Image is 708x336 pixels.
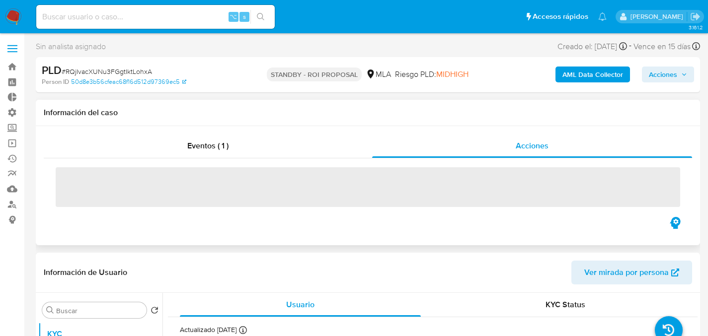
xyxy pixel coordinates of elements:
span: MIDHIGH [436,68,469,80]
span: Acciones [516,140,549,151]
b: AML Data Collector [562,67,623,82]
h1: Información de Usuario [44,268,127,277]
button: Acciones [642,67,694,82]
a: 50d8e3b56cfeac68f16d512d97369ec5 [71,77,186,86]
button: AML Data Collector [555,67,630,82]
span: Vence en 15 días [633,41,691,52]
button: Ver mirada por persona [571,261,692,284]
h1: Información del caso [44,108,692,118]
span: Eventos ( 1 ) [187,140,229,151]
div: MLA [366,69,391,80]
span: Riesgo PLD: [395,69,469,80]
span: Acciones [649,67,677,82]
a: Notificaciones [598,12,607,21]
b: PLD [42,62,62,78]
span: Sin analista asignado [36,41,106,52]
span: Usuario [286,299,315,310]
p: facundo.marin@mercadolibre.com [630,12,687,21]
span: KYC Status [546,299,585,310]
span: Ver mirada por persona [584,261,669,284]
button: Buscar [46,306,54,314]
span: - [629,40,631,53]
input: Buscar [56,306,143,315]
span: Accesos rápidos [533,11,588,22]
span: ‌ [56,167,680,207]
p: STANDBY - ROI PROPOSAL [267,67,362,81]
button: Volver al orden por defecto [151,306,158,317]
b: Person ID [42,77,69,86]
a: Salir [690,11,701,22]
span: s [243,12,246,21]
button: search-icon [250,10,271,24]
span: ⌥ [230,12,237,21]
input: Buscar usuario o caso... [36,10,275,23]
div: Creado el: [DATE] [557,40,627,53]
span: # RQjIvacXUNu3FGgtIktLohxA [62,67,152,76]
p: Actualizado [DATE] [180,325,236,335]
